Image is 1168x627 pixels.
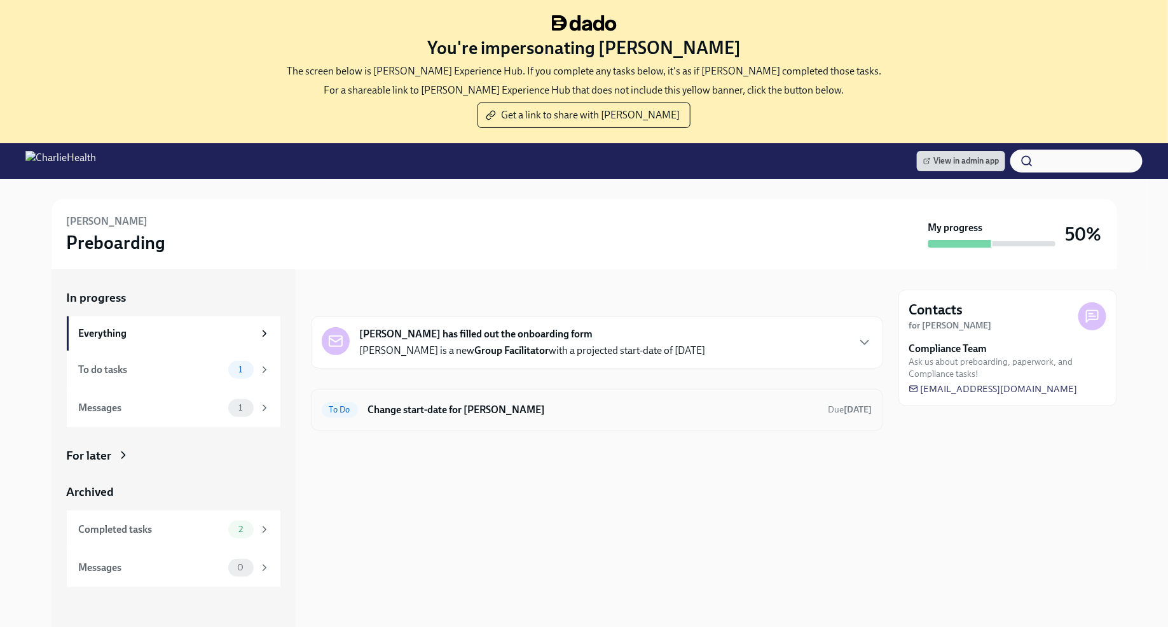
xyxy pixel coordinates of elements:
a: View in admin app [917,151,1005,171]
img: dado [552,15,617,31]
a: Completed tasks2 [67,511,280,549]
a: In progress [67,290,280,306]
div: Messages [79,561,223,575]
strong: [PERSON_NAME] has filled out the onboarding form [360,327,593,341]
span: 2 [231,525,251,534]
span: Due [828,404,872,415]
span: 1 [231,403,250,412]
a: [EMAIL_ADDRESS][DOMAIN_NAME] [909,383,1078,395]
h3: 50% [1066,223,1102,246]
h3: You're impersonating [PERSON_NAME] [427,36,741,59]
div: In progress [311,290,371,306]
span: To Do [322,405,358,414]
a: To do tasks1 [67,351,280,389]
div: Completed tasks [79,523,223,537]
strong: My progress [928,221,983,235]
span: View in admin app [923,155,999,167]
p: For a shareable link to [PERSON_NAME] Experience Hub that does not include this yellow banner, cl... [324,83,844,97]
h3: Preboarding [67,231,166,254]
a: Messages1 [67,389,280,427]
a: Messages0 [67,549,280,587]
p: [PERSON_NAME] is a new with a projected start-date of [DATE] [360,344,706,358]
strong: Group Facilitator [475,344,549,356]
h4: Contacts [909,300,963,320]
span: Get a link to share with [PERSON_NAME] [488,109,680,122]
span: 1 [231,365,250,374]
img: CharlieHealth [25,151,96,171]
span: Ask us about preboarding, paperwork, and Compliance tasks! [909,356,1106,380]
a: To DoChange start-date for [PERSON_NAME]Due[DATE] [322,400,872,420]
a: For later [67,447,280,464]
button: Get a link to share with [PERSON_NAME] [478,102,690,128]
p: The screen below is [PERSON_NAME] Experience Hub. If you complete any tasks below, it's as if [PE... [287,64,881,78]
strong: for [PERSON_NAME] [909,320,992,331]
a: Archived [67,484,280,500]
div: Messages [79,401,223,415]
span: October 27th, 2025 08:00 [828,404,872,416]
h6: [PERSON_NAME] [67,215,148,229]
span: 0 [230,563,251,572]
strong: [DATE] [844,404,872,415]
div: Everything [79,327,254,341]
h6: Change start-date for [PERSON_NAME] [368,403,818,417]
a: Everything [67,316,280,351]
div: To do tasks [79,363,223,377]
strong: Compliance Team [909,342,987,356]
div: For later [67,447,112,464]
